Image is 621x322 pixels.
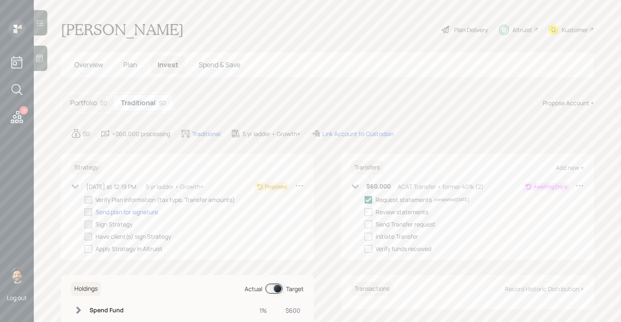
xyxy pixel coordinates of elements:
[322,129,394,138] div: Link Account to Custodian
[95,195,235,204] div: Verify Plan Information (tax type, Transfer amounts)
[376,207,428,216] div: Review statements
[158,60,178,69] span: Invest
[159,98,166,107] div: $0
[83,129,90,138] div: $0
[199,60,240,69] span: Spend & Save
[86,182,136,191] div: [DATE] at 12:19 PM
[277,306,300,315] div: $600
[74,60,103,69] span: Overview
[146,182,204,191] div: 5 yr ladder • Growth+
[512,25,532,34] div: Altruist
[254,306,267,315] div: 1%
[376,195,432,204] div: Request statements
[8,267,25,284] img: eric-schwartz-headshot.png
[534,183,567,191] div: Awaiting Docs
[398,182,484,191] div: ACAT Transfer • former 401k (2)
[286,284,304,293] div: Target
[505,285,584,293] div: Record Historic Distribution +
[123,60,137,69] span: Plan
[19,106,28,115] div: 11
[95,232,171,241] div: Have client(s) sign Strategy
[376,244,431,253] div: Verify funds received
[95,207,158,216] div: Send plan for signature
[376,220,436,229] div: Send Transfer request
[265,183,287,191] div: Proposed
[95,244,163,253] div: Apply Strategy In Altruist
[245,284,262,293] div: Actual
[562,25,588,34] div: Kustomer
[71,161,102,175] h6: Strategy
[242,129,300,138] div: 5 yr ladder • Growth+
[434,196,469,203] div: completed [DATE]
[543,98,594,107] div: Propose Account +
[71,282,101,296] h6: Holdings
[7,294,27,302] div: Log out
[376,232,418,241] div: Initiate Transfer
[454,25,488,34] div: Plan Delivery
[192,129,221,138] div: Traditional
[61,20,184,39] h1: [PERSON_NAME]
[100,98,107,107] div: $0
[351,282,393,296] h6: Transactions
[351,161,383,175] h6: Transfers
[112,129,170,138] div: +$60,000 processing
[70,99,97,107] h5: Portfolio
[366,183,391,190] h6: $60,000
[95,220,133,229] div: Sign Strategy
[90,307,127,314] h6: Spend Fund
[121,99,155,107] h5: Traditional
[556,164,584,172] div: Add new +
